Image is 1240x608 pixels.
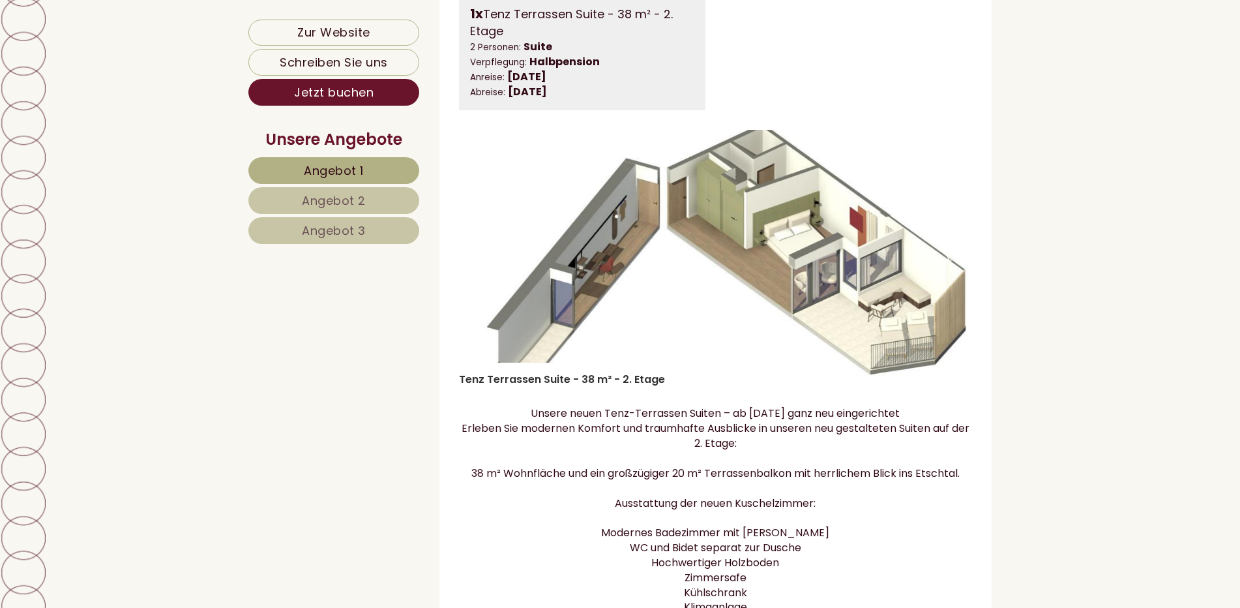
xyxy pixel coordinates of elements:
small: Abreise: [470,86,505,99]
button: Previous [482,242,495,275]
small: Anreise: [470,71,505,84]
small: Verpflegung: [470,56,527,68]
span: Angebot 3 [302,222,366,239]
div: Mittwoch [220,10,294,31]
button: Next [936,242,949,275]
a: Schreiben Sie uns [248,49,419,76]
b: [DATE] [507,69,546,84]
div: Tenz Terrassen Suite - 38 m² - 2. Etage [459,363,685,388]
div: Unsere Angebote [248,129,419,151]
span: Angebot 2 [302,192,366,209]
small: 2 Personen: [470,41,521,53]
b: 1x [470,5,483,23]
img: image [459,130,973,387]
b: Halbpension [529,54,600,69]
div: Guten Tag, wie können wir Ihnen helfen? [10,38,233,78]
b: [DATE] [508,84,547,99]
b: Suite [524,39,552,54]
div: Tenz Terrassen Suite - 38 m² - 2. Etage [470,5,695,40]
a: Jetzt buchen [248,79,419,106]
small: 15:42 [20,66,226,75]
span: Angebot 1 [304,162,364,179]
div: Hotel Tenz [20,40,226,51]
button: Senden [428,340,514,367]
a: Zur Website [248,20,419,46]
